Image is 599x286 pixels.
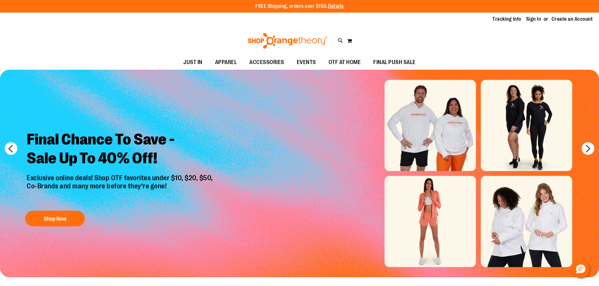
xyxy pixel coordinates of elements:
p: Exclusive online deals! Shop OTF favorites under $10, $20, $50, Co-Brands and many more before th... [22,174,219,205]
span: OTF AT HOME [329,55,361,69]
p: FREE Shipping, orders over $150. [255,3,344,10]
a: Final Chance To Save -Sale Up To 40% Off! Exclusive online deals! Shop OTF favorites under $10, $... [22,125,219,230]
span: ACCESSORIES [249,55,284,69]
span: FINAL PUSH SALE [373,55,416,69]
a: Create an Account [552,16,593,23]
a: Details [328,3,344,9]
a: APPAREL [209,55,243,70]
a: OTF AT HOME [322,55,367,70]
button: prev [5,142,17,155]
a: ACCESSORIES [243,55,291,70]
button: Shop Now [25,211,85,226]
button: Hello, have a question? Let’s chat. [572,261,590,278]
a: Tracking Info [492,16,521,23]
h2: Final Chance To Save - Sale Up To 40% Off! [22,125,219,174]
span: APPAREL [215,55,237,69]
a: JUST IN [177,55,209,70]
span: EVENTS [297,55,316,69]
button: next [582,142,594,155]
a: EVENTS [291,55,322,70]
a: Sign In [526,16,541,23]
img: Shop Orangetheory [247,33,328,49]
a: FINAL PUSH SALE [367,55,422,70]
span: JUST IN [183,55,202,69]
